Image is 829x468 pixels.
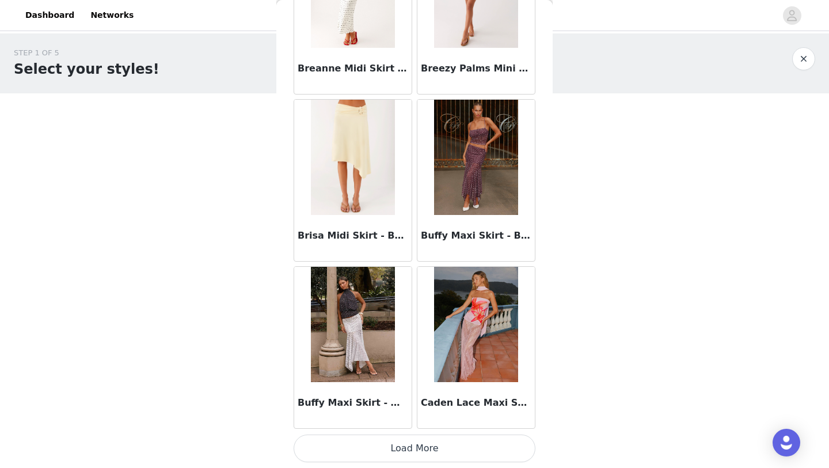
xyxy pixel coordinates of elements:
div: avatar [786,6,797,25]
a: Networks [83,2,140,28]
h3: Brisa Midi Skirt - Butter [298,229,408,243]
div: STEP 1 OF 5 [14,47,159,59]
div: Open Intercom Messenger [773,429,800,456]
h3: Buffy Maxi Skirt - Burgundy [421,229,531,243]
h3: Breanne Midi Skirt - White Polka Dot [298,62,408,76]
h1: Select your styles! [14,59,159,80]
a: Dashboard [18,2,81,28]
img: Brisa Midi Skirt - Butter [311,100,394,215]
button: Load More [294,435,535,462]
img: Buffy Maxi Skirt - Burgundy [434,100,518,215]
h3: Caden Lace Maxi Skirt - Pink [421,396,531,410]
h3: Breezy Palms Mini Skirt - Serene Orange [421,62,531,76]
img: Buffy Maxi Skirt - White Polkadot [311,267,394,382]
h3: Buffy Maxi Skirt - White Polkadot [298,396,408,410]
img: Caden Lace Maxi Skirt - Pink [434,267,518,382]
